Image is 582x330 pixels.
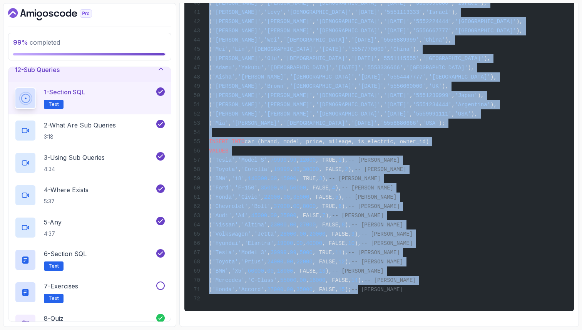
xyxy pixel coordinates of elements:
span: '[DATE]' [384,102,410,108]
h3: 12 - Sub Queries [15,65,60,74]
span: ), [484,55,490,62]
span: 'Mei' [212,46,228,52]
span: , [313,102,316,108]
p: 6 - Section SQL [44,249,87,258]
span: '[DATE]' [351,55,377,62]
span: , [261,92,264,99]
p: 2 - What Are Sub Queries [44,121,116,130]
span: , [452,28,455,34]
button: 2-What Are Sub Queries3:18 [15,120,165,141]
span: 'Civic' [238,194,261,200]
span: , [380,9,383,15]
span: , [384,74,387,80]
span: 'Mia' [212,120,228,126]
span: , [228,120,231,126]
span: '[DEMOGRAPHIC_DATA]' [287,9,351,15]
span: , [248,213,251,219]
span: '[DEMOGRAPHIC_DATA]' [251,46,316,52]
span: ), [445,37,452,43]
span: ( [209,28,212,34]
span: 'Argentina' [455,102,490,108]
span: Text [48,101,59,107]
span: ), [490,102,497,108]
span: '[GEOGRAPHIC_DATA]' [429,74,490,80]
span: 'Model S' [238,157,268,163]
span: Text [48,263,59,269]
span: 'Brown' [264,83,287,89]
span: '[PERSON_NAME]' [212,102,261,108]
p: 8 - Quiz [44,314,64,323]
span: '[PERSON_NAME]' [264,18,313,25]
span: '5556660000' [387,83,426,89]
span: , [258,185,261,191]
button: 12-Sub Queries [8,57,171,82]
span: ), [326,213,332,219]
span: 'Israel' [426,9,452,15]
span: 35000 [261,185,277,191]
span: , [348,120,351,126]
span: , [410,28,413,34]
span: 'Nissan' [212,222,238,228]
span: '5551239999' [413,92,452,99]
span: , [261,28,264,34]
span: ), [335,185,342,191]
span: 00 [271,176,277,182]
span: , [287,74,290,80]
span: 'USA' [423,120,439,126]
span: , [332,65,335,71]
span: ( [209,157,212,163]
span: , [228,46,231,52]
span: -- [PERSON_NAME] [348,203,400,209]
span: ), [471,111,478,117]
span: , [296,157,299,163]
span: '[PERSON_NAME]' [212,28,261,34]
span: 1 [338,157,341,163]
span: '[DEMOGRAPHIC_DATA]' [283,37,348,43]
span: , [377,37,380,43]
span: , [277,213,280,219]
span: 'Adamu' [212,65,235,71]
span: , [299,166,303,173]
span: , [271,166,274,173]
span: 00 [271,213,277,219]
span: , [261,9,264,15]
span: 'A4' [235,213,248,219]
span: 'Chevrolet' [212,203,248,209]
span: -- [PERSON_NAME] [342,185,393,191]
span: '[DEMOGRAPHIC_DATA]' [283,120,348,126]
span: -- [PERSON_NAME] [345,194,396,200]
button: 4-Where Exists5:37 [15,184,165,206]
span: , [419,37,422,43]
span: '[PERSON_NAME]' [212,83,261,89]
span: '5558889999' [380,37,419,43]
span: '[DATE]' [319,46,345,52]
span: '[DATE]' [358,74,383,80]
span: , [232,185,235,191]
span: 30000 [303,166,319,173]
p: 5 - Any [44,218,62,227]
span: , [235,157,238,163]
span: '5558886666' [380,120,419,126]
span: ( [209,65,212,71]
span: 'Honda' [212,194,235,200]
span: , [261,55,264,62]
span: , [403,65,406,71]
span: , [410,92,413,99]
span: 'USA' [455,111,471,117]
span: , [348,37,351,43]
span: ( [209,37,212,43]
span: 37000 [274,203,290,209]
span: INSERT INTO [209,139,244,145]
span: '5557770000' [348,46,387,52]
span: 'Bolt' [251,203,270,209]
span: , [313,28,316,34]
span: , [235,194,238,200]
p: 3:18 [44,133,116,141]
span: ( [209,222,212,228]
span: . [277,185,280,191]
span: ( [209,194,212,200]
span: '[GEOGRAPHIC_DATA]' [455,18,517,25]
span: 00 [293,203,299,209]
span: ( [209,185,212,191]
span: ), [348,166,355,173]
